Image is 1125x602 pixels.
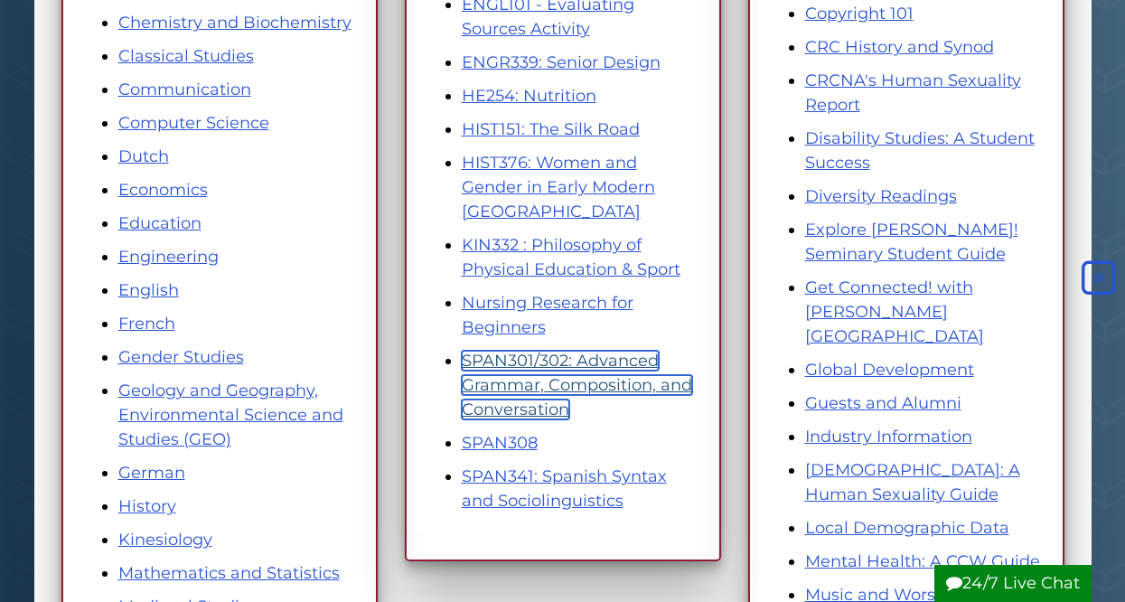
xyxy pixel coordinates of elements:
a: Back to Top [1077,268,1120,288]
a: Get Connected! with [PERSON_NAME][GEOGRAPHIC_DATA] [805,277,984,346]
a: Economics [118,180,208,200]
a: Kinesiology [118,530,212,550]
a: SPAN308 [462,433,538,453]
a: Nursing Research for Beginners [462,293,633,337]
a: Computer Science [118,113,269,133]
a: Engineering [118,247,219,267]
button: 24/7 Live Chat [934,565,1092,602]
a: German [118,463,185,483]
a: Copyright 101 [805,4,914,24]
a: CRCNA's Human Sexuality Report [805,71,1021,115]
a: Dutch [118,146,169,166]
a: Communication [118,80,251,99]
a: Chemistry and Biochemistry [118,13,352,33]
a: Local Demographic Data [805,518,1009,538]
a: Geology and Geography, Environmental Science and Studies (GEO) [118,381,343,449]
a: KIN332 : Philosophy of Physical Education & Sport [462,235,680,279]
a: Disability Studies: A Student Success [805,128,1035,173]
a: [DEMOGRAPHIC_DATA]: A Human Sexuality Guide [805,460,1020,504]
a: SPAN341: Spanish Syntax and Sociolinguistics [462,466,667,511]
a: Diversity Readings [805,186,957,206]
a: Explore [PERSON_NAME]! Seminary Student Guide [805,220,1018,264]
a: CRC History and Synod [805,37,994,57]
a: History [118,496,176,516]
a: HIST151: The Silk Road [462,119,640,139]
a: French [118,314,175,334]
a: HIST376: Women and Gender in Early Modern [GEOGRAPHIC_DATA] [462,153,655,221]
a: Industry Information [805,427,972,447]
a: Classical Studies [118,46,254,66]
a: HE254: Nutrition [462,86,596,106]
a: English [118,280,179,300]
a: Guests and Alumni [805,393,961,413]
a: SPAN301/302: Advanced Grammar, Composition, and Conversation [462,351,692,419]
a: Mental Health: A CCW Guide [805,551,1040,571]
a: ENGR339: Senior Design [462,52,661,72]
a: Global Development [805,360,974,380]
a: Education [118,213,202,233]
a: Mathematics and Statistics [118,563,340,583]
a: Gender Studies [118,347,244,367]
